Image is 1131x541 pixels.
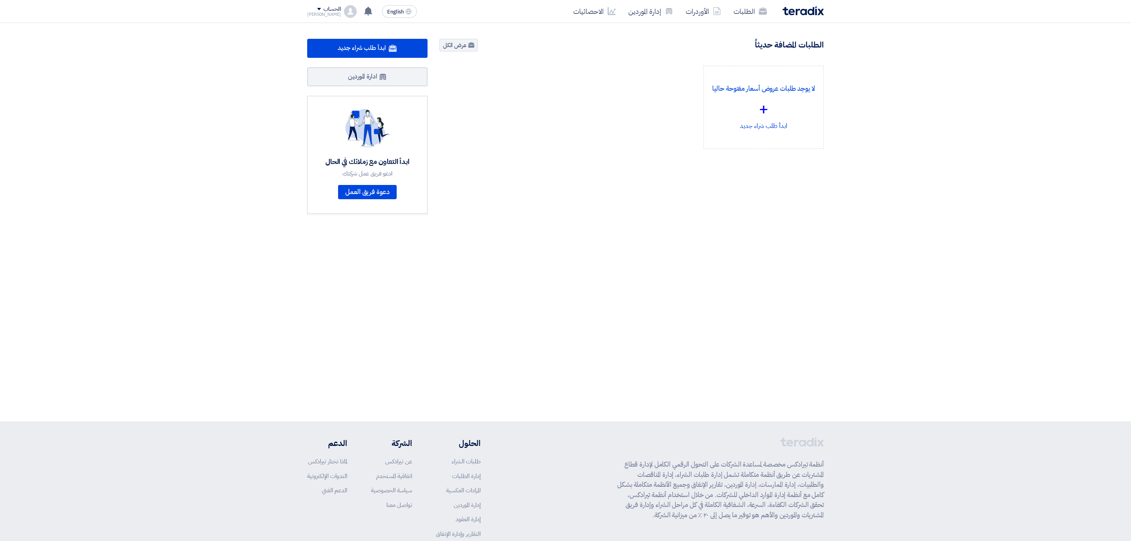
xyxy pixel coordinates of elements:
[307,12,341,17] div: [PERSON_NAME]
[727,2,773,21] a: الطلبات
[307,437,347,449] li: الدعم
[387,9,404,15] span: English
[710,72,817,142] div: ابدأ طلب شراء جديد
[338,43,386,53] span: ابدأ طلب شراء جديد
[382,5,417,18] button: English
[385,457,412,466] a: عن تيرادكس
[679,2,727,21] a: الأوردرات
[617,459,824,520] p: أنظمة تيرادكس مخصصة لمساعدة الشركات على التحول الرقمي الكامل لإدارة قطاع المشتريات عن طريق أنظمة ...
[622,2,679,21] a: إدارة الموردين
[454,501,481,509] a: إدارة الموردين
[325,170,409,177] div: ادعو فريق عمل شركتك
[338,185,397,199] a: دعوة فريق العمل
[567,2,622,21] a: الاحصائيات
[456,515,481,524] a: إدارة العقود
[344,5,357,18] img: profile_test.png
[439,39,478,51] a: عرض الكل
[452,457,481,466] a: طلبات الشراء
[308,457,347,466] a: لماذا تختار تيرادكس
[345,109,390,148] img: invite_your_team.svg
[371,437,412,449] li: الشركة
[325,157,409,166] div: ابدأ التعاون مع زملائك في الحال
[322,486,347,495] a: الدعم الفني
[371,486,412,495] a: سياسة الخصوصية
[755,40,824,50] h4: الطلبات المضافة حديثاً
[307,472,347,480] a: الندوات الإلكترونية
[436,530,481,538] a: التقارير وإدارة الإنفاق
[446,486,481,495] a: المزادات العكسية
[307,67,428,86] a: ادارة الموردين
[452,472,481,480] a: إدارة الطلبات
[386,501,412,509] a: تواصل معنا
[783,6,824,15] img: Teradix logo
[436,437,481,449] li: الحلول
[710,84,817,94] p: لا يوجد طلبات عروض أسعار مفتوحة حاليا
[323,6,340,13] div: الحساب
[376,472,412,480] a: اتفاقية المستخدم
[710,97,817,121] div: +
